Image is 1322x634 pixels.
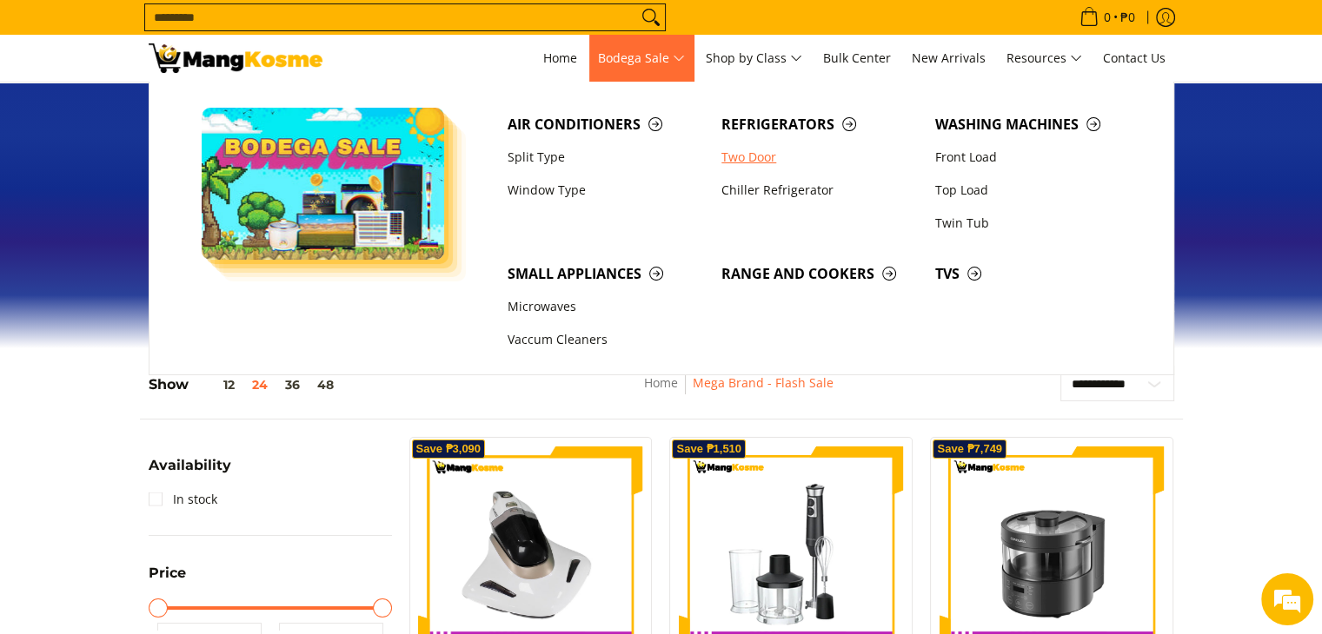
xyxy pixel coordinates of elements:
a: Front Load [927,141,1140,174]
a: In stock [149,485,217,513]
div: Minimize live chat window [285,9,327,50]
a: Two Door [713,141,927,174]
a: Washing Machines [927,108,1140,141]
span: New Arrivals [912,50,986,66]
span: Bulk Center [823,50,891,66]
span: Range and Cookers [721,263,918,285]
a: Vaccum Cleaners [499,324,713,357]
a: Mega Brand - Flash Sale [693,374,834,391]
a: Microwaves [499,291,713,324]
div: Chat with us now [90,97,292,120]
span: • [1074,8,1140,27]
span: Save ₱1,510 [676,444,741,454]
a: Home [535,35,586,82]
a: Chiller Refrigerator [713,174,927,207]
a: Range and Cookers [713,257,927,290]
span: Home [543,50,577,66]
button: 24 [243,378,276,392]
a: Top Load [927,174,1140,207]
a: Refrigerators [713,108,927,141]
span: Washing Machines [935,114,1132,135]
button: 48 [309,378,342,392]
span: Small Appliances [508,263,704,285]
h5: Show [149,376,342,393]
button: 12 [189,378,243,392]
a: TVs [927,257,1140,290]
span: Price [149,566,186,580]
a: Small Appliances [499,257,713,290]
span: We're online! [101,201,240,376]
span: 0 [1101,11,1113,23]
a: Window Type [499,174,713,207]
span: Resources [1006,48,1082,69]
a: Bodega Sale [589,35,694,82]
img: MANG KOSME MEGA BRAND FLASH SALE: September 12-15, 2025 l Mang Kosme [149,43,322,73]
summary: Open [149,459,231,485]
nav: Main Menu [340,35,1174,82]
button: 36 [276,378,309,392]
nav: Breadcrumbs [522,373,955,412]
a: Split Type [499,141,713,174]
a: Twin Tub [927,207,1140,240]
span: Save ₱3,090 [416,444,482,454]
a: Bulk Center [814,35,900,82]
a: Air Conditioners [499,108,713,141]
summary: Open [149,566,186,593]
textarea: Type your message and hit 'Enter' [9,438,331,499]
a: Resources [998,35,1091,82]
span: Shop by Class [706,48,802,69]
button: Search [637,4,665,30]
span: Availability [149,459,231,472]
span: Bodega Sale [598,48,685,69]
span: ₱0 [1118,11,1138,23]
a: Contact Us [1094,35,1174,82]
span: Contact Us [1103,50,1166,66]
span: Refrigerators [721,114,918,135]
a: Home [644,374,678,391]
span: Save ₱7,749 [937,444,1002,454]
span: TVs [935,263,1132,285]
span: Air Conditioners [508,114,704,135]
img: Bodega Sale [202,108,445,260]
a: Shop by Class [697,35,811,82]
a: New Arrivals [903,35,994,82]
